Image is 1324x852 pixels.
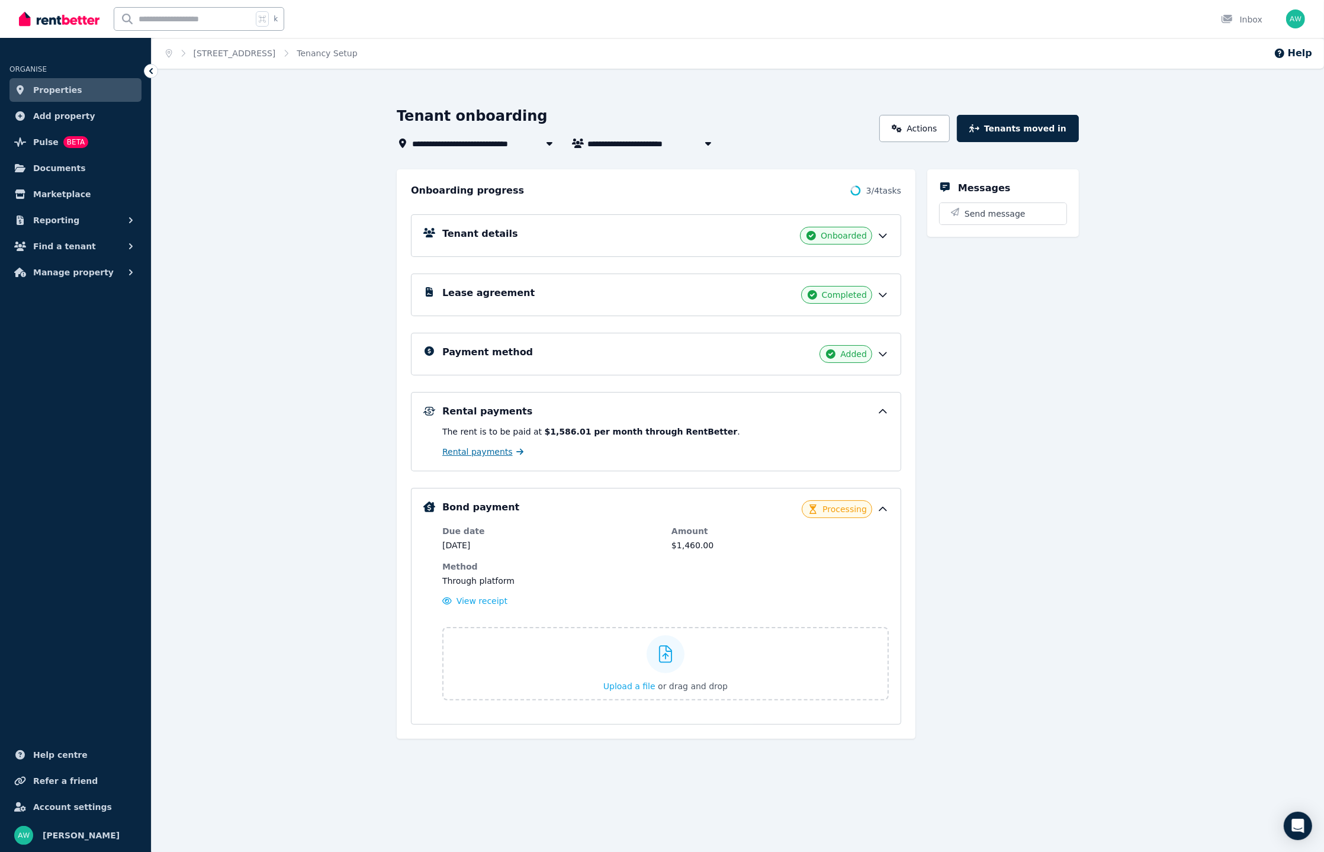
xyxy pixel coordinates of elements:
[1274,46,1312,60] button: Help
[442,446,513,458] span: Rental payments
[442,500,519,515] h5: Bond payment
[411,184,524,198] h2: Onboarding progress
[671,525,889,537] dt: Amount
[33,187,91,201] span: Marketplace
[397,107,548,126] h1: Tenant onboarding
[9,65,47,73] span: ORGANISE
[33,774,98,788] span: Refer a friend
[545,427,738,436] b: $1,586.01 per month through RentBetter
[658,681,728,691] span: or drag and drop
[423,407,435,416] img: Rental Payments
[63,136,88,148] span: BETA
[840,348,867,360] span: Added
[9,795,142,819] a: Account settings
[940,203,1066,224] button: Send message
[33,800,112,814] span: Account settings
[1286,9,1305,28] img: Andrew Wong
[442,539,660,551] dd: [DATE]
[958,181,1010,195] h5: Messages
[866,185,901,197] span: 3 / 4 tasks
[957,115,1079,142] button: Tenants moved in
[442,446,523,458] a: Rental payments
[33,213,79,227] span: Reporting
[274,14,278,24] span: k
[965,208,1026,220] span: Send message
[43,828,120,843] span: [PERSON_NAME]
[194,49,276,58] a: [STREET_ADDRESS]
[33,83,82,97] span: Properties
[879,115,950,142] a: Actions
[33,265,114,279] span: Manage property
[1284,812,1312,840] div: Open Intercom Messenger
[9,156,142,180] a: Documents
[457,596,507,606] span: View receipt
[671,539,889,551] dd: $1,460.00
[9,104,142,128] a: Add property
[442,561,660,573] dt: Method
[442,286,535,300] h5: Lease agreement
[33,135,59,149] span: Pulse
[442,595,507,607] button: View receipt
[821,230,867,242] span: Onboarded
[14,826,33,845] img: Andrew Wong
[19,10,99,28] img: RentBetter
[33,109,95,123] span: Add property
[822,503,867,515] span: Processing
[442,575,660,587] dd: Through platform
[423,501,435,512] img: Bond Details
[152,38,372,69] nav: Breadcrumb
[442,404,532,419] h5: Rental payments
[33,161,86,175] span: Documents
[442,525,660,537] dt: Due date
[9,743,142,767] a: Help centre
[822,289,867,301] span: Completed
[603,680,728,692] button: Upload a file or drag and drop
[9,261,142,284] button: Manage property
[33,239,96,253] span: Find a tenant
[442,426,889,438] p: The rent is to be paid at .
[297,47,357,59] span: Tenancy Setup
[9,769,142,793] a: Refer a friend
[9,234,142,258] button: Find a tenant
[9,130,142,154] a: PulseBETA
[603,681,655,691] span: Upload a file
[1221,14,1262,25] div: Inbox
[9,78,142,102] a: Properties
[442,227,518,241] h5: Tenant details
[33,748,88,762] span: Help centre
[9,208,142,232] button: Reporting
[9,182,142,206] a: Marketplace
[442,345,533,359] h5: Payment method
